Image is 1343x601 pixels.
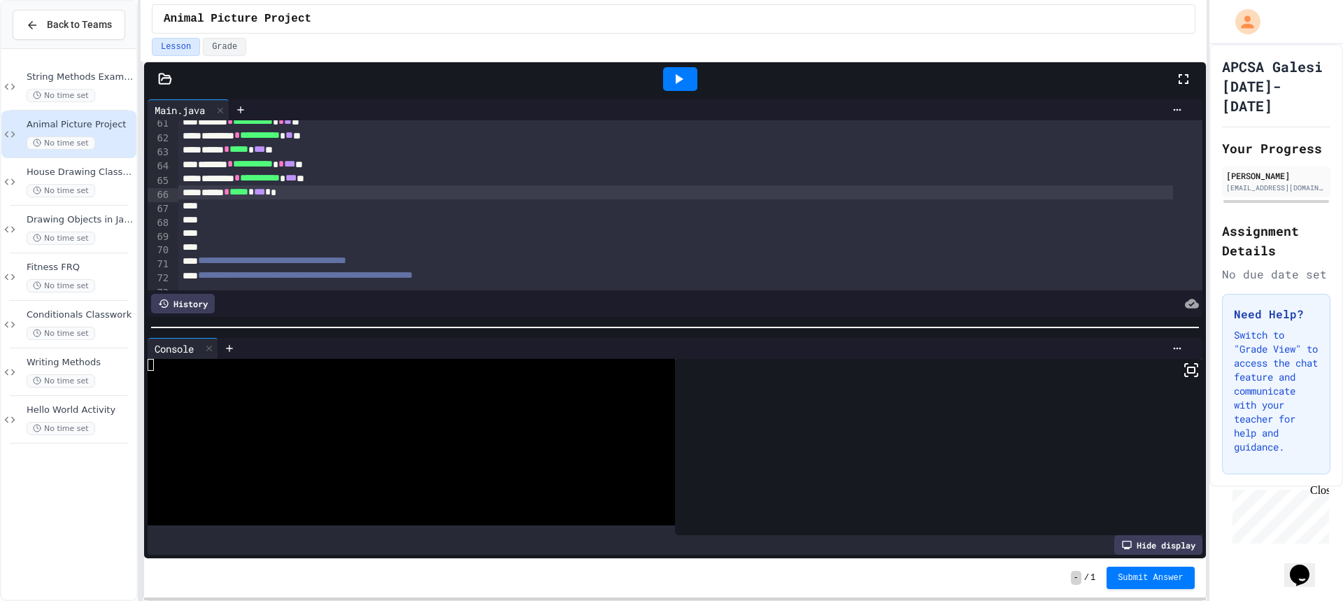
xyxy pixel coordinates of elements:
[148,188,171,202] div: 66
[27,214,134,226] span: Drawing Objects in Java - HW Playposit Code
[1226,169,1326,182] div: [PERSON_NAME]
[1084,572,1089,584] span: /
[148,338,218,359] div: Console
[27,89,95,102] span: No time set
[27,262,134,274] span: Fitness FRQ
[151,294,215,313] div: History
[148,160,171,174] div: 64
[27,279,95,292] span: No time set
[27,309,134,321] span: Conditionals Classwork
[1221,6,1264,38] div: My Account
[27,357,134,369] span: Writing Methods
[47,17,112,32] span: Back to Teams
[1222,139,1330,158] h2: Your Progress
[13,10,125,40] button: Back to Teams
[27,422,95,435] span: No time set
[164,10,311,27] span: Animal Picture Project
[27,232,95,245] span: No time set
[148,174,171,188] div: 65
[1222,266,1330,283] div: No due date set
[6,6,97,89] div: Chat with us now!Close
[27,119,134,131] span: Animal Picture Project
[1071,571,1081,585] span: -
[148,132,171,146] div: 62
[27,327,95,340] span: No time set
[27,404,134,416] span: Hello World Activity
[1107,567,1195,589] button: Submit Answer
[1222,221,1330,260] h2: Assignment Details
[1234,306,1319,323] h3: Need Help?
[203,38,246,56] button: Grade
[148,146,171,160] div: 63
[27,374,95,388] span: No time set
[27,184,95,197] span: No time set
[1227,484,1329,544] iframe: chat widget
[27,136,95,150] span: No time set
[152,38,200,56] button: Lesson
[1114,535,1202,555] div: Hide display
[148,202,171,216] div: 67
[148,271,171,285] div: 72
[1118,572,1184,584] span: Submit Answer
[148,230,171,244] div: 69
[1226,183,1326,193] div: [EMAIL_ADDRESS][DOMAIN_NAME]
[148,99,229,120] div: Main.java
[27,71,134,83] span: String Methods Examples
[148,243,171,257] div: 70
[1234,328,1319,454] p: Switch to "Grade View" to access the chat feature and communicate with your teacher for help and ...
[148,103,212,118] div: Main.java
[27,167,134,178] span: House Drawing Classwork
[148,257,171,271] div: 71
[1284,545,1329,587] iframe: chat widget
[148,216,171,230] div: 68
[148,341,201,356] div: Console
[148,286,171,300] div: 73
[148,117,171,131] div: 61
[1222,57,1330,115] h1: APCSA Galesi [DATE]-[DATE]
[1090,572,1095,584] span: 1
